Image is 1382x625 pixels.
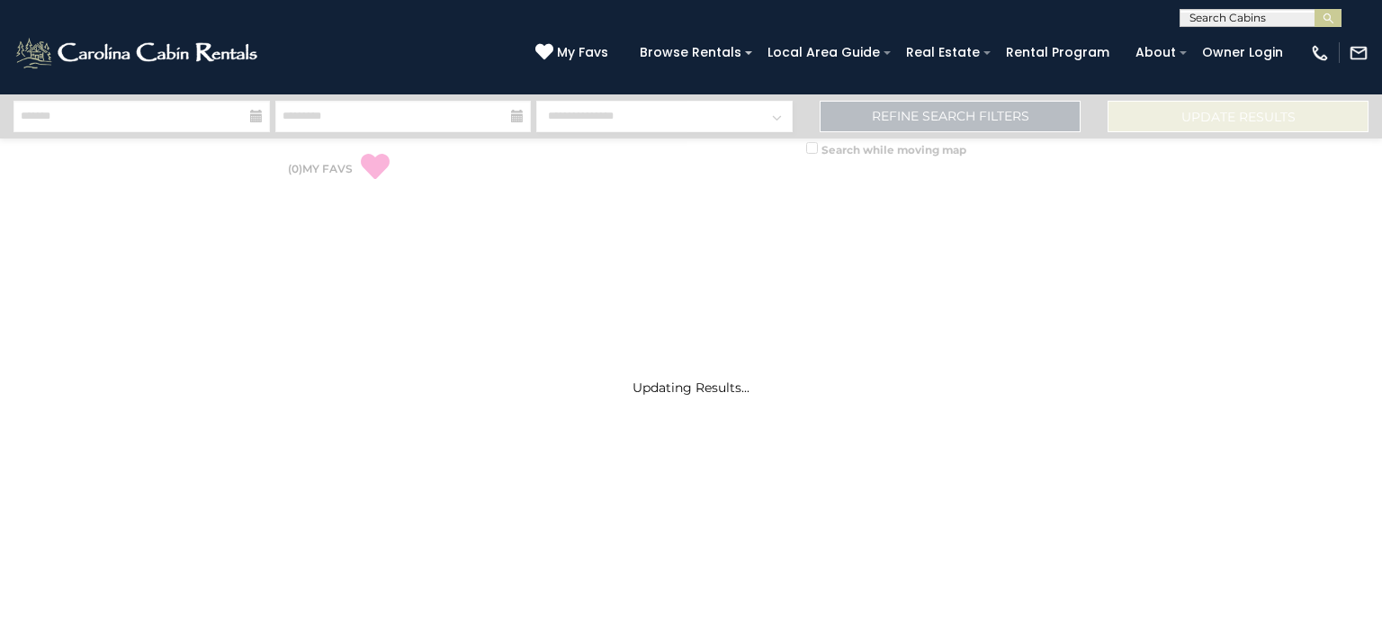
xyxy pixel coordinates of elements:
img: White-1-2.png [13,35,263,71]
a: Real Estate [897,39,989,67]
a: Owner Login [1193,39,1292,67]
img: mail-regular-white.png [1349,43,1369,63]
a: About [1126,39,1185,67]
a: Rental Program [997,39,1118,67]
img: phone-regular-white.png [1310,43,1330,63]
a: Browse Rentals [631,39,750,67]
a: Local Area Guide [758,39,889,67]
span: My Favs [557,43,608,62]
a: My Favs [535,43,613,63]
